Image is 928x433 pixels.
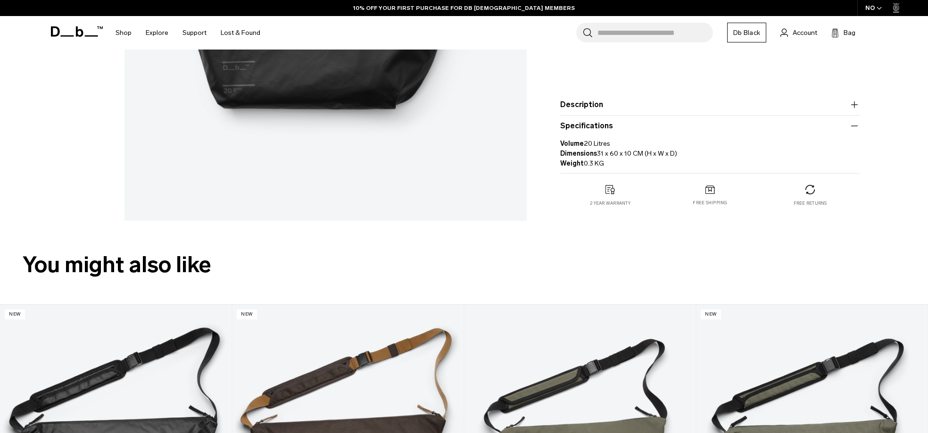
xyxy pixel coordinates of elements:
[116,16,132,50] a: Shop
[831,27,855,38] button: Bag
[560,132,860,168] p: 20 Litres 31 x 60 x 10 CM (H x W x D) 0.3 KG
[794,200,827,207] p: Free returns
[560,159,584,167] strong: Weight
[727,23,766,42] a: Db Black
[701,309,721,319] p: New
[560,120,860,132] button: Specifications
[237,309,257,319] p: New
[560,140,584,148] strong: Volume
[590,200,630,207] p: 2 year warranty
[560,150,597,158] strong: Dimensions
[221,16,260,50] a: Lost & Found
[693,200,727,207] p: Free shipping
[23,248,905,282] h2: You might also like
[146,16,168,50] a: Explore
[793,28,817,38] span: Account
[844,28,855,38] span: Bag
[5,309,25,319] p: New
[780,27,817,38] a: Account
[353,4,575,12] a: 10% OFF YOUR FIRST PURCHASE FOR DB [DEMOGRAPHIC_DATA] MEMBERS
[560,99,860,110] button: Description
[108,16,267,50] nav: Main Navigation
[182,16,207,50] a: Support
